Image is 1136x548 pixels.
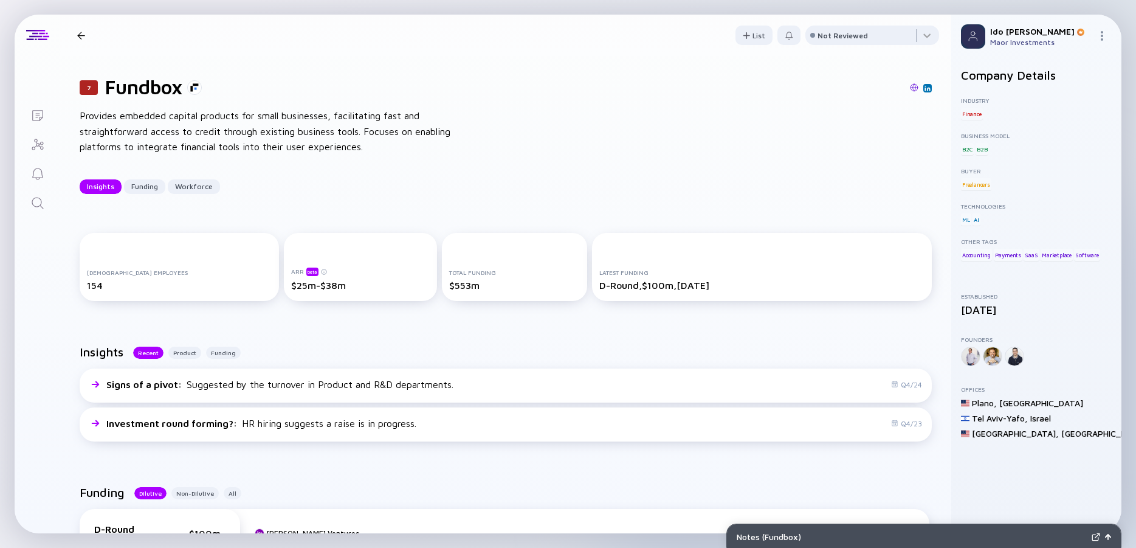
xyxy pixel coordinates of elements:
[961,399,969,408] img: United States Flag
[168,347,201,359] button: Product
[291,267,430,276] div: ARR
[171,487,219,499] button: Non-Dilutive
[961,132,1112,139] div: Business Model
[961,68,1112,82] h2: Company Details
[80,108,469,155] div: Provides embedded capital products for small businesses, facilitating fast and straightforward ac...
[15,100,60,129] a: Lists
[449,269,580,276] div: Total Funding
[972,398,997,408] div: Plano ,
[999,398,1083,408] div: [GEOGRAPHIC_DATA]
[1105,534,1111,540] img: Open Notes
[990,26,1092,36] div: Ido [PERSON_NAME]
[255,529,359,538] a: [PERSON_NAME] Ventures
[106,418,416,429] div: HR hiring suggests a raise is in progress.
[134,487,167,499] button: Dilutive
[961,386,1112,393] div: Offices
[124,177,165,196] div: Funding
[735,26,773,45] button: List
[1074,249,1100,261] div: Software
[291,280,430,291] div: $25m-$38m
[961,213,971,226] div: ML
[106,379,453,390] div: Suggested by the turnover in Product and R&D departments.
[994,249,1022,261] div: Payments
[961,238,1112,245] div: Other Tags
[961,24,985,49] img: Profile Picture
[105,75,182,99] h1: Fundbox
[924,85,931,91] img: Fundbox Linkedin Page
[80,177,122,196] div: Insights
[891,380,922,389] div: Q4/24
[961,336,1112,343] div: Founders
[961,143,974,155] div: B2C
[818,31,868,40] div: Not Reviewed
[168,177,220,196] div: Workforce
[224,487,241,499] button: All
[80,80,98,95] div: 7
[449,280,580,291] div: $553m
[990,38,1092,47] div: Maor Investments
[189,528,225,539] div: $100m
[87,269,272,276] div: [DEMOGRAPHIC_DATA] Employees
[267,529,359,538] div: [PERSON_NAME] Ventures
[972,413,1028,423] div: Tel Aviv-Yafo ,
[972,428,1059,439] div: [GEOGRAPHIC_DATA] ,
[15,129,60,158] a: Investor Map
[1092,533,1100,541] img: Expand Notes
[961,249,992,261] div: Accounting
[891,419,922,428] div: Q4/23
[961,429,969,438] img: United States Flag
[15,158,60,187] a: Reminders
[961,203,1112,210] div: Technologies
[80,485,125,499] h2: Funding
[1024,249,1039,261] div: SaaS
[972,213,980,226] div: AI
[124,179,165,194] button: Funding
[961,414,969,423] img: Israel Flag
[1030,413,1051,423] div: Israel
[80,345,123,359] h2: Insights
[1041,249,1073,261] div: Marketplace
[168,179,220,194] button: Workforce
[599,269,924,276] div: Latest Funding
[961,167,1112,175] div: Buyer
[737,532,1087,542] div: Notes ( Fundbox )
[306,268,318,276] div: beta
[599,280,924,291] div: D-Round, $100m, [DATE]
[961,303,1112,316] div: [DATE]
[1097,31,1107,41] img: Menu
[961,97,1112,104] div: Industry
[133,347,164,359] button: Recent
[106,379,184,390] span: Signs of a pivot :
[910,83,918,92] img: Fundbox Website
[206,347,241,359] button: Funding
[80,179,122,194] button: Insights
[94,524,155,535] div: D-Round
[961,108,983,120] div: Finance
[87,280,272,291] div: 154
[106,418,239,429] span: Investment round forming? :
[976,143,988,155] div: B2B
[961,178,991,190] div: Freelancers
[961,293,1112,300] div: Established
[15,187,60,217] a: Search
